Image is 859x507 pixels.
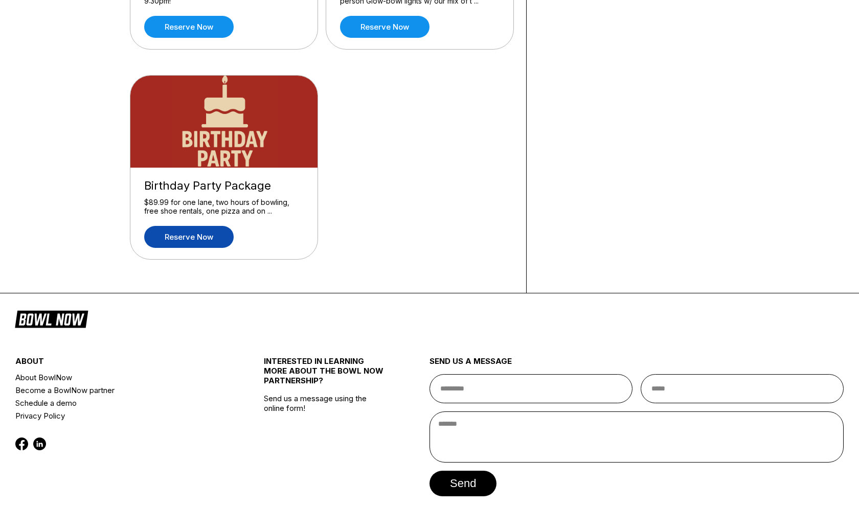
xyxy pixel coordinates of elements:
div: INTERESTED IN LEARNING MORE ABOUT THE BOWL NOW PARTNERSHIP? [264,356,388,394]
a: About BowlNow [15,371,222,384]
div: about [15,356,222,371]
img: Birthday Party Package [130,76,319,168]
div: Birthday Party Package [144,179,304,193]
a: Reserve now [144,226,234,248]
div: $89.99 for one lane, two hours of bowling, free shoe rentals, one pizza and on ... [144,198,304,216]
a: Privacy Policy [15,409,222,422]
button: send [429,471,496,496]
a: Reserve now [144,16,234,38]
a: Schedule a demo [15,397,222,409]
a: Become a BowlNow partner [15,384,222,397]
a: Reserve now [340,16,429,38]
div: send us a message [429,356,844,374]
